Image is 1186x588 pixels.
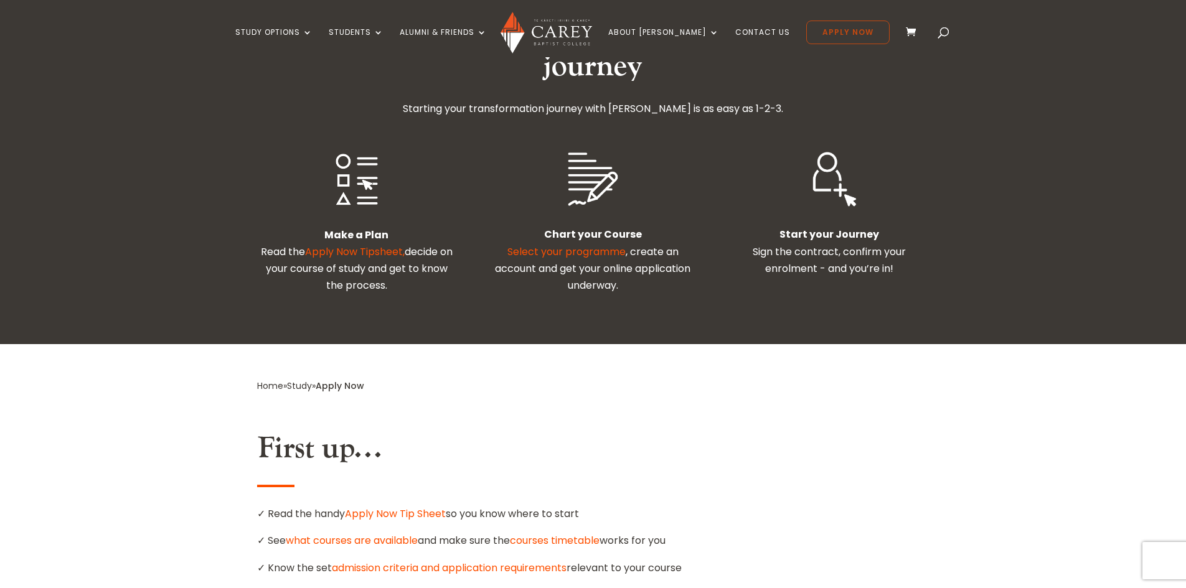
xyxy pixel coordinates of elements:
[544,227,642,241] b: Chart your Course
[784,151,874,208] img: Join The Ship WHITE
[257,532,930,559] p: ✓ See and make sure the works for you
[257,559,930,586] p: ✓ Know the set relevant to your course
[324,228,388,242] strong: Make a Plan
[329,28,384,57] a: Students
[493,226,692,294] p: , create an account and get your online application underway.
[257,505,930,532] p: ✓ Read the handy so you know where to start
[510,533,600,548] a: courses timetable
[360,100,827,117] p: Starting your transformation journey with [PERSON_NAME] is as easy as 1-2-3.
[257,226,456,294] div: Page 1
[235,28,313,57] a: Study Options
[305,245,405,259] a: Apply Now Tipsheet,
[345,506,446,521] a: Apply Now Tip Sheet
[501,12,592,54] img: Carey Baptist College
[493,226,692,294] div: Page 1
[779,227,879,241] b: Start your Journey
[257,380,364,392] span: » »
[806,21,890,44] a: Apply Now
[287,380,312,392] a: Study
[286,533,418,548] a: what courses are available
[608,28,719,57] a: About [PERSON_NAME]
[312,151,402,208] img: Chart Your Course WHITE
[257,380,283,392] a: Home
[730,226,929,277] p: Sign the contract, confirm your enrolment - and you’re in!
[735,28,790,57] a: Contact Us
[332,561,567,575] a: admission criteria and application requirements
[548,151,638,208] img: Climb Aboard WHITE
[400,28,487,57] a: Alumni & Friends
[507,245,626,259] a: Select your programme
[261,245,453,292] span: Read the decide on your course of study and get to know the process.
[257,431,930,473] h2: First up…
[316,380,364,392] span: Apply Now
